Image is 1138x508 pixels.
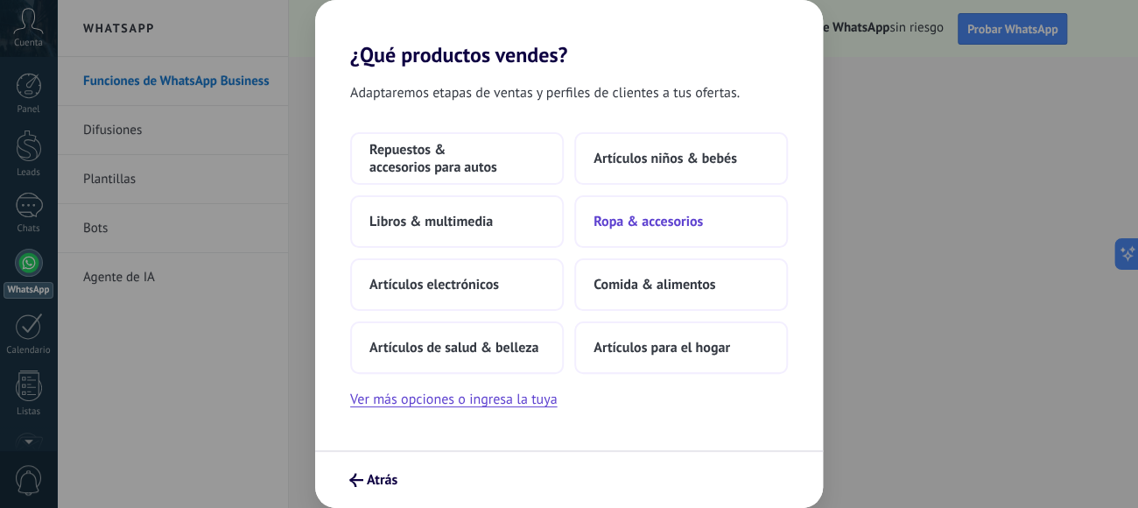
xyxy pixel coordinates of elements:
[594,339,730,356] span: Artículos para el hogar
[594,150,737,167] span: Artículos niños & bebés
[367,474,397,486] span: Atrás
[350,388,557,411] button: Ver más opciones o ingresa la tuya
[369,141,544,176] span: Repuestos & accesorios para autos
[350,258,564,311] button: Artículos electrónicos
[350,132,564,185] button: Repuestos & accesorios para autos
[574,132,788,185] button: Artículos niños & bebés
[341,465,405,495] button: Atrás
[594,276,715,293] span: Comida & alimentos
[594,213,703,230] span: Ropa & accesorios
[574,321,788,374] button: Artículos para el hogar
[369,339,538,356] span: Artículos de salud & belleza
[369,276,499,293] span: Artículos electrónicos
[350,195,564,248] button: Libros & multimedia
[369,213,493,230] span: Libros & multimedia
[574,258,788,311] button: Comida & alimentos
[350,321,564,374] button: Artículos de salud & belleza
[350,81,740,104] span: Adaptaremos etapas de ventas y perfiles de clientes a tus ofertas.
[574,195,788,248] button: Ropa & accesorios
